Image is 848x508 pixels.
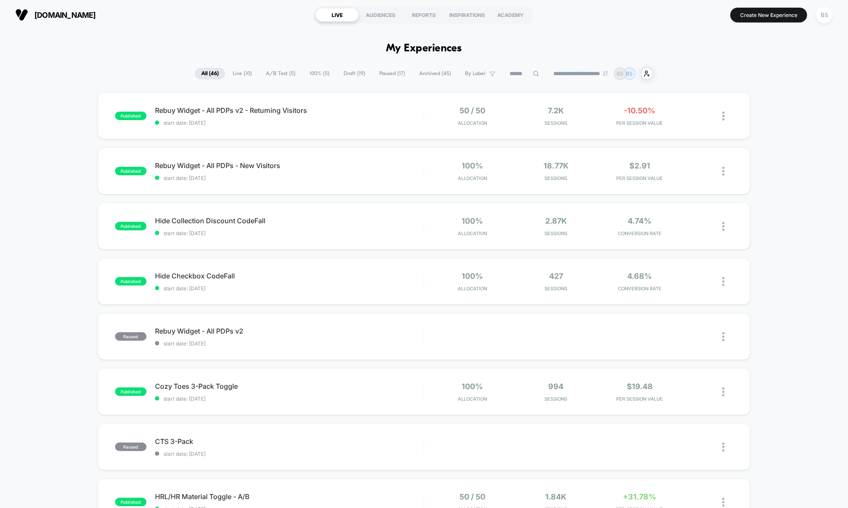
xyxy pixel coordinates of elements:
[626,70,633,77] p: BS
[316,8,359,22] div: LIVE
[115,443,146,451] span: paused
[115,222,146,230] span: published
[155,161,424,170] span: Rebuy Widget - All PDPs - New Visitors
[628,216,652,225] span: 4.74%
[548,106,564,115] span: 7.2k
[722,277,724,286] img: close
[549,272,563,281] span: 427
[373,68,411,79] span: Paused ( 17 )
[545,216,567,225] span: 2.87k
[516,286,596,292] span: Sessions
[730,8,807,22] button: Create New Experience
[516,230,596,236] span: Sessions
[600,175,679,181] span: PER SESSION VALUE
[337,68,372,79] span: Draft ( 19 )
[459,106,485,115] span: 50 / 50
[600,396,679,402] span: PER SESSION VALUE
[516,175,596,181] span: Sessions
[458,286,487,292] span: Allocation
[624,106,656,115] span: -10.50%
[115,277,146,286] span: published
[13,8,99,22] button: [DOMAIN_NAME]
[600,230,679,236] span: CONVERSION RATE
[516,120,596,126] span: Sessions
[259,68,302,79] span: A/B Test ( 5 )
[722,443,724,452] img: close
[115,387,146,396] span: published
[627,382,653,391] span: $19.48
[516,396,596,402] span: Sessions
[155,106,424,115] span: Rebuy Widget - All PDPs v2 - Returning Visitors
[359,8,402,22] div: AUDIENCES
[155,327,424,335] span: Rebuy Widget - All PDPs v2
[115,498,146,506] span: published
[155,451,424,457] span: start date: [DATE]
[722,167,724,176] img: close
[600,120,679,126] span: PER SESSION VALUE
[544,161,569,170] span: 18.77k
[402,8,445,22] div: REPORTS
[115,332,146,341] span: paused
[155,272,424,280] span: Hide Checkbox CodeFall
[155,216,424,225] span: Hide Collection Discount CodeFall
[303,68,336,79] span: 100% ( 5 )
[155,285,424,292] span: start date: [DATE]
[462,272,483,281] span: 100%
[155,175,424,181] span: start date: [DATE]
[155,382,424,390] span: Cozy Toes 3-Pack Toggle
[15,8,28,21] img: Visually logo
[155,396,424,402] span: start date: [DATE]
[549,382,564,391] span: 994
[155,230,424,236] span: start date: [DATE]
[489,8,532,22] div: ACADEMY
[623,492,656,501] span: +31.78%
[155,120,424,126] span: start date: [DATE]
[629,161,650,170] span: $2.91
[617,70,624,77] p: BS
[155,492,424,501] span: HRL/HR Material Toggle - A/B
[386,42,462,55] h1: My Experiences
[462,161,483,170] span: 100%
[603,71,608,76] img: end
[465,70,485,77] span: By Label
[458,396,487,402] span: Allocation
[722,332,724,341] img: close
[722,222,724,231] img: close
[628,272,652,281] span: 4.68%
[814,6,835,24] button: BS
[458,175,487,181] span: Allocation
[226,68,258,79] span: Live ( 10 )
[115,112,146,120] span: published
[462,216,483,225] span: 100%
[115,167,146,175] span: published
[722,387,724,396] img: close
[413,68,457,79] span: Archived ( 45 )
[546,492,567,501] span: 1.84k
[816,7,833,23] div: BS
[458,230,487,236] span: Allocation
[722,112,724,121] img: close
[445,8,489,22] div: INSPIRATIONS
[600,286,679,292] span: CONVERSION RATE
[155,340,424,347] span: start date: [DATE]
[195,68,225,79] span: All ( 46 )
[462,382,483,391] span: 100%
[155,437,424,446] span: CTS 3-Pack
[722,498,724,507] img: close
[34,11,96,20] span: [DOMAIN_NAME]
[458,120,487,126] span: Allocation
[459,492,485,501] span: 50 / 50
